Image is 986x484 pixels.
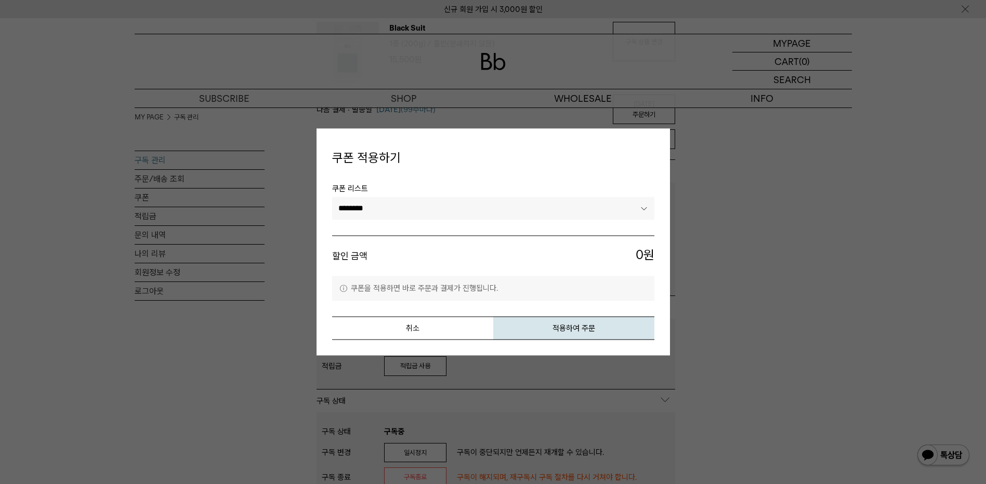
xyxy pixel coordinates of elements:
[332,144,654,172] h4: 쿠폰 적용하기
[332,182,654,197] span: 쿠폰 리스트
[332,276,654,301] p: 쿠폰을 적용하면 바로 주문과 결제가 진행됩니다.
[636,246,643,264] span: 0
[493,317,654,340] button: 적용하여 주문
[332,317,493,340] button: 취소
[332,250,367,261] strong: 할인 금액
[493,246,654,266] span: 원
